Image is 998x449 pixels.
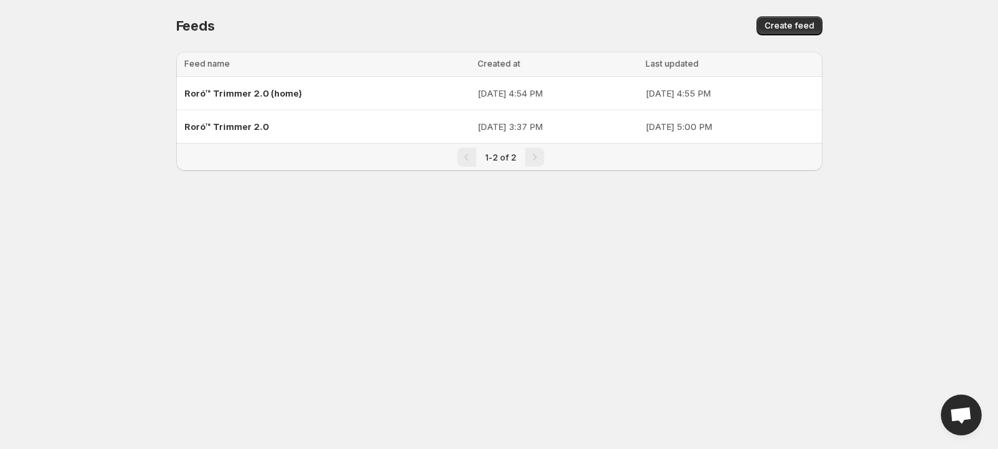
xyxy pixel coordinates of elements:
[485,152,516,163] span: 1-2 of 2
[176,143,822,171] nav: Pagination
[184,121,269,132] span: Roró™ Trimmer 2.0
[478,120,637,133] p: [DATE] 3:37 PM
[646,59,699,69] span: Last updated
[646,86,814,100] p: [DATE] 4:55 PM
[478,86,637,100] p: [DATE] 4:54 PM
[176,18,215,34] span: Feeds
[184,88,302,99] span: Roró™ Trimmer 2.0 (home)
[478,59,520,69] span: Created at
[756,16,822,35] button: Create feed
[941,395,982,435] a: Open chat
[765,20,814,31] span: Create feed
[646,120,814,133] p: [DATE] 5:00 PM
[184,59,230,69] span: Feed name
